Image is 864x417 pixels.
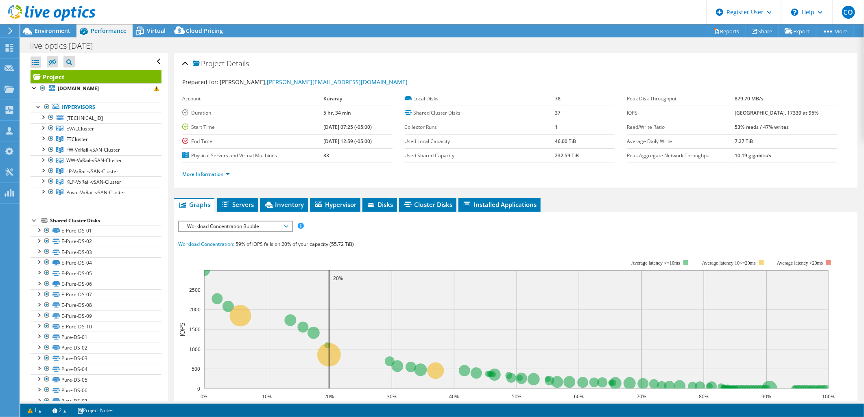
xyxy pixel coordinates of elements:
[22,405,47,415] a: 1
[66,178,121,185] span: KLP-VxRail-vSAN-Cluster
[555,124,558,130] b: 1
[178,322,187,337] text: IOPS
[555,95,561,102] b: 78
[405,109,555,117] label: Shared Cluster Disks
[403,200,452,208] span: Cluster Disks
[189,287,201,293] text: 2500
[66,146,120,153] span: FW-VxRail-vSAN-Cluster
[574,393,584,400] text: 60%
[66,136,88,143] span: FTCluster
[26,41,105,50] h1: live optics [DATE]
[323,152,329,159] b: 33
[555,138,576,145] b: 46.00 TiB
[35,27,70,35] span: Environment
[314,200,356,208] span: Hypervisor
[627,152,735,160] label: Peak Aggregate Network Throughput
[323,124,372,130] b: [DATE] 07:25 (-05:00)
[31,353,161,364] a: Pure-DS-03
[637,393,646,400] text: 70%
[183,222,288,231] span: Workload Concentration Bubble
[31,236,161,247] a: E-Pure-DS-02
[186,27,223,35] span: Cloud Pricing
[31,102,161,113] a: Hypervisors
[31,83,161,94] a: [DOMAIN_NAME]
[324,393,334,400] text: 20%
[31,145,161,155] a: FW-VxRail-vSAN-Cluster
[197,385,200,392] text: 0
[627,137,735,146] label: Average Daily Write
[182,109,323,117] label: Duration
[405,95,555,103] label: Local Disks
[189,306,201,313] text: 2000
[323,109,351,116] b: 5 hr, 34 min
[367,200,393,208] span: Disks
[262,393,272,400] text: 10%
[66,168,118,175] span: LP-VxRail-vSAN-Cluster
[555,152,579,159] b: 232.59 TiB
[779,25,816,37] a: Export
[735,124,789,130] b: 53% reads / 47% writes
[221,200,254,208] span: Servers
[405,137,555,146] label: Used Local Capacity
[707,25,746,37] a: Reports
[264,200,304,208] span: Inventory
[31,155,161,166] a: WW-VxRail-vSAN-Cluster
[50,216,161,226] div: Shared Cluster Disks
[178,241,234,248] span: Workload Concentration:
[91,27,127,35] span: Performance
[189,326,201,333] text: 1500
[178,200,210,208] span: Graphs
[702,260,756,266] tspan: Average latency 10<=20ms
[182,171,230,178] a: More Information
[31,289,161,300] a: E-Pure-DS-07
[31,364,161,374] a: Pure-DS-04
[31,176,161,187] a: KLP-VxRail-vSAN-Cluster
[333,275,343,282] text: 20%
[761,393,771,400] text: 90%
[627,123,735,131] label: Read/Write Ratio
[31,166,161,176] a: LP-VxRail-vSAN-Cluster
[31,279,161,289] a: E-Pure-DS-06
[182,78,218,86] label: Prepared for:
[735,109,818,116] b: [GEOGRAPHIC_DATA], 17339 at 95%
[31,247,161,257] a: E-Pure-DS-03
[31,187,161,198] a: Poval-VxRail-vSAN-Cluster
[31,385,161,395] a: Pure-DS-06
[182,152,323,160] label: Physical Servers and Virtual Machines
[735,152,771,159] b: 10.19 gigabits/s
[31,134,161,144] a: FTCluster
[816,25,854,37] a: More
[236,241,354,248] span: 59% of IOPS falls on 20% of your capacity (55.72 TiB)
[777,260,823,266] text: Average latency >20ms
[555,109,561,116] b: 37
[31,343,161,353] a: Pure-DS-02
[735,95,764,102] b: 879.70 MB/s
[147,27,166,35] span: Virtual
[66,115,103,122] span: [TECHNICAL_ID]
[791,9,799,16] svg: \n
[182,123,323,131] label: Start Time
[189,346,201,353] text: 1000
[405,123,555,131] label: Collector Runs
[699,393,709,400] text: 80%
[512,393,521,400] text: 50%
[193,60,225,68] span: Project
[735,138,753,145] b: 7.27 TiB
[201,393,207,400] text: 0%
[267,78,408,86] a: [PERSON_NAME][EMAIL_ADDRESS][DOMAIN_NAME]
[31,257,161,268] a: E-Pure-DS-04
[31,374,161,385] a: Pure-DS-05
[746,25,779,37] a: Share
[31,268,161,278] a: E-Pure-DS-05
[47,405,72,415] a: 2
[405,152,555,160] label: Used Shared Capacity
[31,332,161,342] a: Pure-DS-01
[463,200,537,208] span: Installed Applications
[66,157,122,164] span: WW-VxRail-vSAN-Cluster
[627,109,735,117] label: IOPS
[182,95,323,103] label: Account
[31,321,161,332] a: E-Pure-DS-10
[31,226,161,236] a: E-Pure-DS-01
[627,95,735,103] label: Peak Disk Throughput
[449,393,459,400] text: 40%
